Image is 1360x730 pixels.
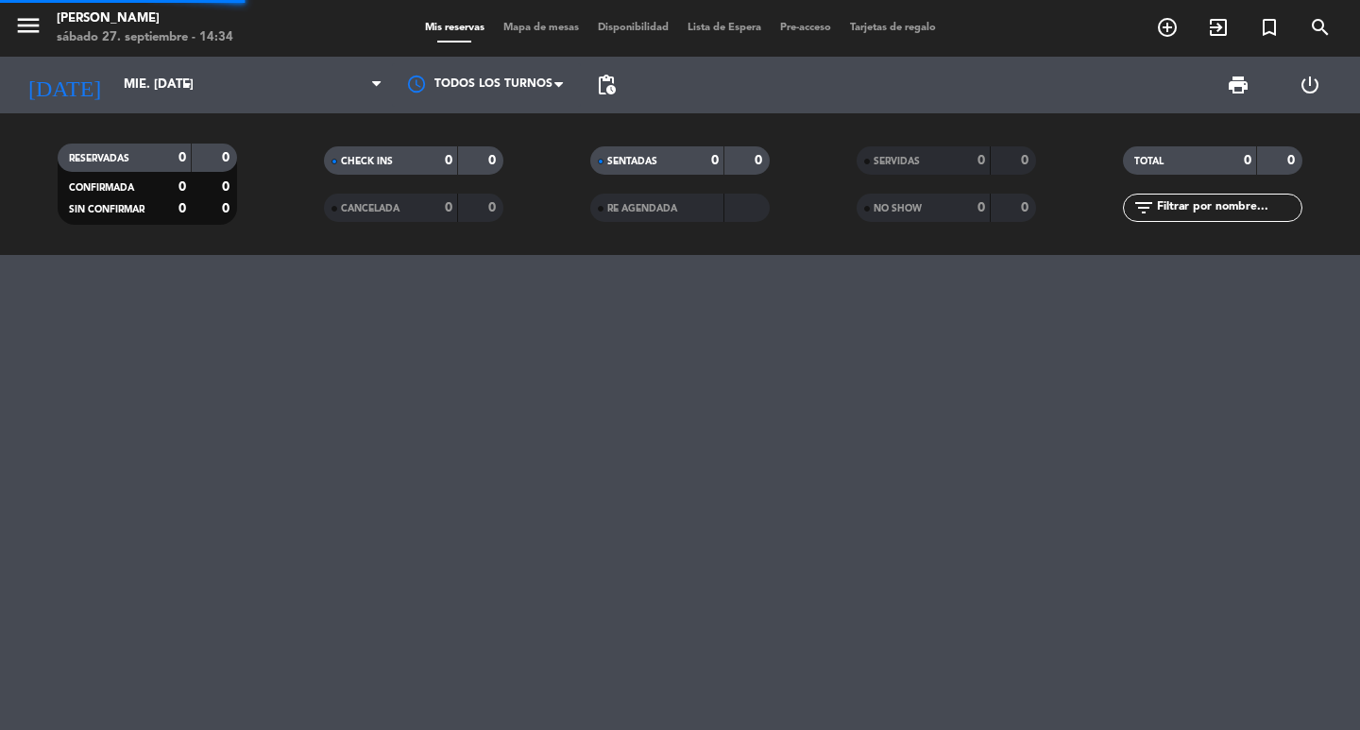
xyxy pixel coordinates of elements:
[57,28,233,47] div: sábado 27. septiembre - 14:34
[1244,154,1251,167] strong: 0
[178,202,186,215] strong: 0
[755,154,766,167] strong: 0
[1299,74,1321,96] i: power_settings_new
[1021,201,1032,214] strong: 0
[178,151,186,164] strong: 0
[341,204,399,213] span: CANCELADA
[488,154,500,167] strong: 0
[1309,16,1332,39] i: search
[341,157,393,166] span: CHECK INS
[1274,57,1346,113] div: LOG OUT
[178,180,186,194] strong: 0
[1134,157,1164,166] span: TOTAL
[874,204,922,213] span: NO SHOW
[69,205,144,214] span: SIN CONFIRMAR
[678,23,771,33] span: Lista de Espera
[874,157,920,166] span: SERVIDAS
[711,154,719,167] strong: 0
[176,74,198,96] i: arrow_drop_down
[445,154,452,167] strong: 0
[494,23,588,33] span: Mapa de mesas
[416,23,494,33] span: Mis reservas
[14,11,42,46] button: menu
[488,201,500,214] strong: 0
[607,204,677,213] span: RE AGENDADA
[222,202,233,215] strong: 0
[1156,16,1179,39] i: add_circle_outline
[588,23,678,33] span: Disponibilidad
[14,11,42,40] i: menu
[841,23,945,33] span: Tarjetas de regalo
[595,74,618,96] span: pending_actions
[1155,197,1301,218] input: Filtrar por nombre...
[445,201,452,214] strong: 0
[1227,74,1249,96] span: print
[607,157,657,166] span: SENTADAS
[222,180,233,194] strong: 0
[977,201,985,214] strong: 0
[771,23,841,33] span: Pre-acceso
[57,9,233,28] div: [PERSON_NAME]
[222,151,233,164] strong: 0
[977,154,985,167] strong: 0
[1132,196,1155,219] i: filter_list
[1207,16,1230,39] i: exit_to_app
[1021,154,1032,167] strong: 0
[14,64,114,106] i: [DATE]
[69,154,129,163] span: RESERVADAS
[1258,16,1281,39] i: turned_in_not
[1287,154,1299,167] strong: 0
[69,183,134,193] span: CONFIRMADA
